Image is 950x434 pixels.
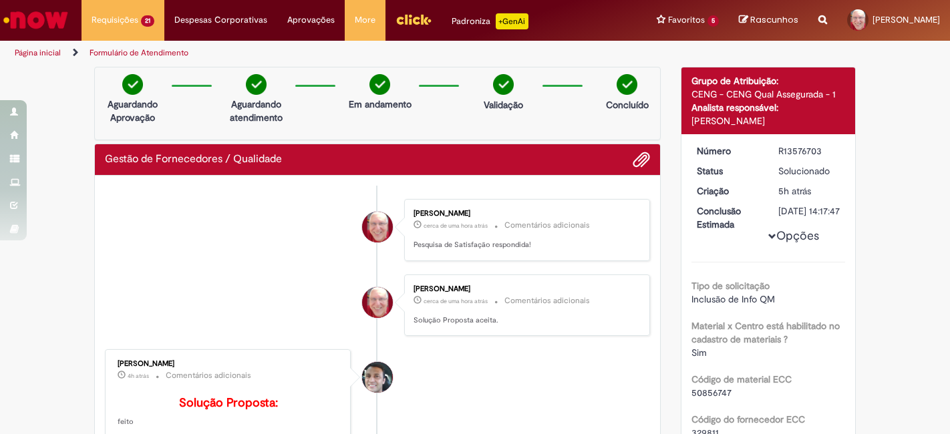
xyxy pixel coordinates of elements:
[362,362,393,393] div: Vaner Gaspar Da Silva
[691,74,846,87] div: Grupo de Atribuição:
[778,164,840,178] div: Solucionado
[691,413,805,425] b: Código do fornecedor ECC
[493,74,514,95] img: check-circle-green.png
[246,74,267,95] img: check-circle-green.png
[10,41,623,65] ul: Trilhas de página
[687,144,769,158] dt: Número
[691,320,840,345] b: Material x Centro está habilitado no cadastro de materiais ?
[414,210,636,218] div: [PERSON_NAME]
[424,297,488,305] span: cerca de uma hora atrás
[414,285,636,293] div: [PERSON_NAME]
[92,13,138,27] span: Requisições
[118,397,340,427] p: feito
[355,13,375,27] span: More
[362,287,393,318] div: Fernando Cesar Ferreira
[424,222,488,230] span: cerca de uma hora atrás
[414,315,636,326] p: Solução Proposta aceita.
[224,97,289,124] p: Aguardando atendimento
[687,204,769,231] dt: Conclusão Estimada
[414,240,636,250] p: Pesquisa de Satisfação respondida!
[424,297,488,305] time: 29/09/2025 16:29:51
[691,114,846,128] div: [PERSON_NAME]
[707,15,719,27] span: 5
[606,98,649,112] p: Concluído
[739,14,798,27] a: Rascunhos
[395,9,432,29] img: click_logo_yellow_360x200.png
[691,293,775,305] span: Inclusão de Info QM
[691,101,846,114] div: Analista responsável:
[687,164,769,178] dt: Status
[15,47,61,58] a: Página inicial
[174,13,267,27] span: Despesas Corporativas
[691,373,792,385] b: Código de material ECC
[118,360,340,368] div: [PERSON_NAME]
[349,97,412,111] p: Em andamento
[504,295,590,306] small: Comentários adicionais
[691,280,770,292] b: Tipo de solicitação
[122,74,143,95] img: check-circle-green.png
[778,144,840,158] div: R13576703
[452,13,528,29] div: Padroniza
[128,372,149,380] time: 29/09/2025 13:12:04
[362,212,393,242] div: Fernando Cesar Ferreira
[166,370,251,381] small: Comentários adicionais
[778,185,811,197] time: 29/09/2025 12:53:53
[128,372,149,380] span: 4h atrás
[105,154,282,166] h2: Gestão de Fornecedores / Qualidade Histórico de tíquete
[504,220,590,231] small: Comentários adicionais
[90,47,188,58] a: Formulário de Atendimento
[691,87,846,101] div: CENG - CENG Qual Assegurada - 1
[691,347,707,359] span: Sim
[691,387,732,399] span: 50856747
[750,13,798,26] span: Rascunhos
[1,7,70,33] img: ServiceNow
[141,15,154,27] span: 21
[633,151,650,168] button: Adicionar anexos
[778,204,840,218] div: [DATE] 14:17:47
[424,222,488,230] time: 29/09/2025 16:30:04
[778,184,840,198] div: 29/09/2025 12:53:53
[100,97,165,124] p: Aguardando Aprovação
[873,14,940,25] span: [PERSON_NAME]
[778,185,811,197] span: 5h atrás
[617,74,637,95] img: check-circle-green.png
[179,395,278,411] b: Solução Proposta:
[668,13,705,27] span: Favoritos
[496,13,528,29] p: +GenAi
[687,184,769,198] dt: Criação
[287,13,335,27] span: Aprovações
[484,98,523,112] p: Validação
[369,74,390,95] img: check-circle-green.png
